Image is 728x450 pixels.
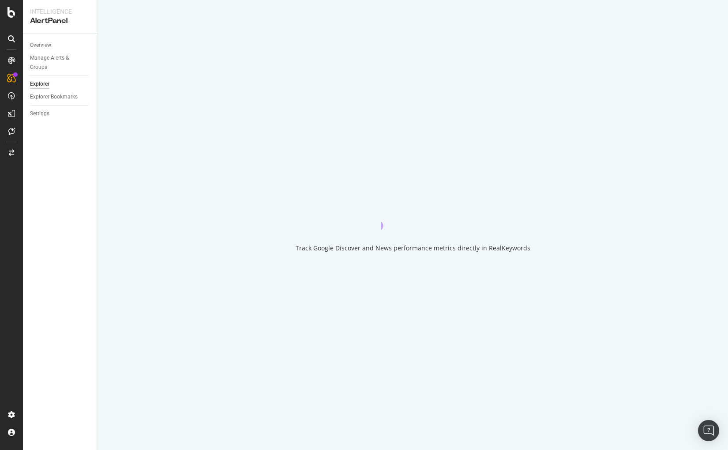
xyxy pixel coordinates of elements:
[698,420,719,441] div: Open Intercom Messenger
[381,198,445,230] div: animation
[30,7,90,16] div: Intelligence
[30,53,83,72] div: Manage Alerts & Groups
[30,109,49,118] div: Settings
[30,16,90,26] div: AlertPanel
[296,244,530,253] div: Track Google Discover and News performance metrics directly in RealKeywords
[30,41,51,50] div: Overview
[30,92,91,102] a: Explorer Bookmarks
[30,41,91,50] a: Overview
[30,79,91,89] a: Explorer
[30,92,78,102] div: Explorer Bookmarks
[30,109,91,118] a: Settings
[30,79,49,89] div: Explorer
[30,53,91,72] a: Manage Alerts & Groups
